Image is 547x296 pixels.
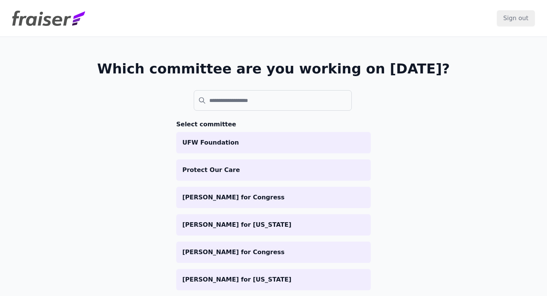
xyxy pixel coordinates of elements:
a: [PERSON_NAME] for Congress [176,187,371,208]
p: [PERSON_NAME] for [US_STATE] [182,275,365,284]
h1: Which committee are you working on [DATE]? [97,61,450,76]
a: UFW Foundation [176,132,371,153]
p: UFW Foundation [182,138,365,147]
img: Fraiser Logo [12,11,85,26]
p: Protect Our Care [182,166,365,175]
a: [PERSON_NAME] for Congress [176,242,371,263]
a: [PERSON_NAME] for [US_STATE] [176,214,371,236]
a: [PERSON_NAME] for [US_STATE] [176,269,371,290]
a: Protect Our Care [176,159,371,181]
h3: Select committee [176,120,371,129]
p: [PERSON_NAME] for [US_STATE] [182,220,365,229]
p: [PERSON_NAME] for Congress [182,193,365,202]
p: [PERSON_NAME] for Congress [182,248,365,257]
input: Sign out [497,10,535,26]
